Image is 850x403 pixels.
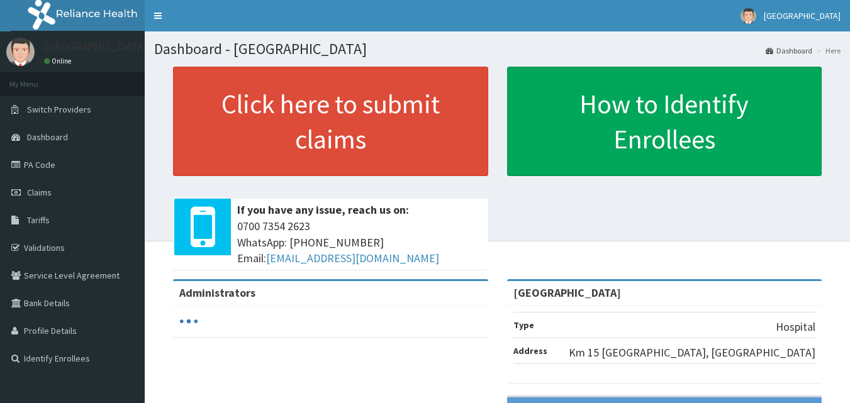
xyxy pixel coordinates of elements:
[569,345,815,361] p: Km 15 [GEOGRAPHIC_DATA], [GEOGRAPHIC_DATA]
[741,8,756,24] img: User Image
[513,285,621,300] strong: [GEOGRAPHIC_DATA]
[27,131,68,143] span: Dashboard
[154,41,841,57] h1: Dashboard - [GEOGRAPHIC_DATA]
[6,38,35,66] img: User Image
[27,214,50,226] span: Tariffs
[237,218,482,267] span: 0700 7354 2623 WhatsApp: [PHONE_NUMBER] Email:
[27,104,91,115] span: Switch Providers
[237,202,409,217] b: If you have any issue, reach us on:
[507,67,822,176] a: How to Identify Enrollees
[44,57,74,65] a: Online
[266,251,439,265] a: [EMAIL_ADDRESS][DOMAIN_NAME]
[513,345,547,356] b: Address
[173,67,488,176] a: Click here to submit claims
[814,45,841,56] li: Here
[776,319,815,335] p: Hospital
[764,10,841,21] span: [GEOGRAPHIC_DATA]
[44,41,148,52] p: [GEOGRAPHIC_DATA]
[179,285,255,300] b: Administrators
[766,45,812,56] a: Dashboard
[179,312,198,331] svg: audio-loading
[513,319,534,331] b: Type
[27,187,52,198] span: Claims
